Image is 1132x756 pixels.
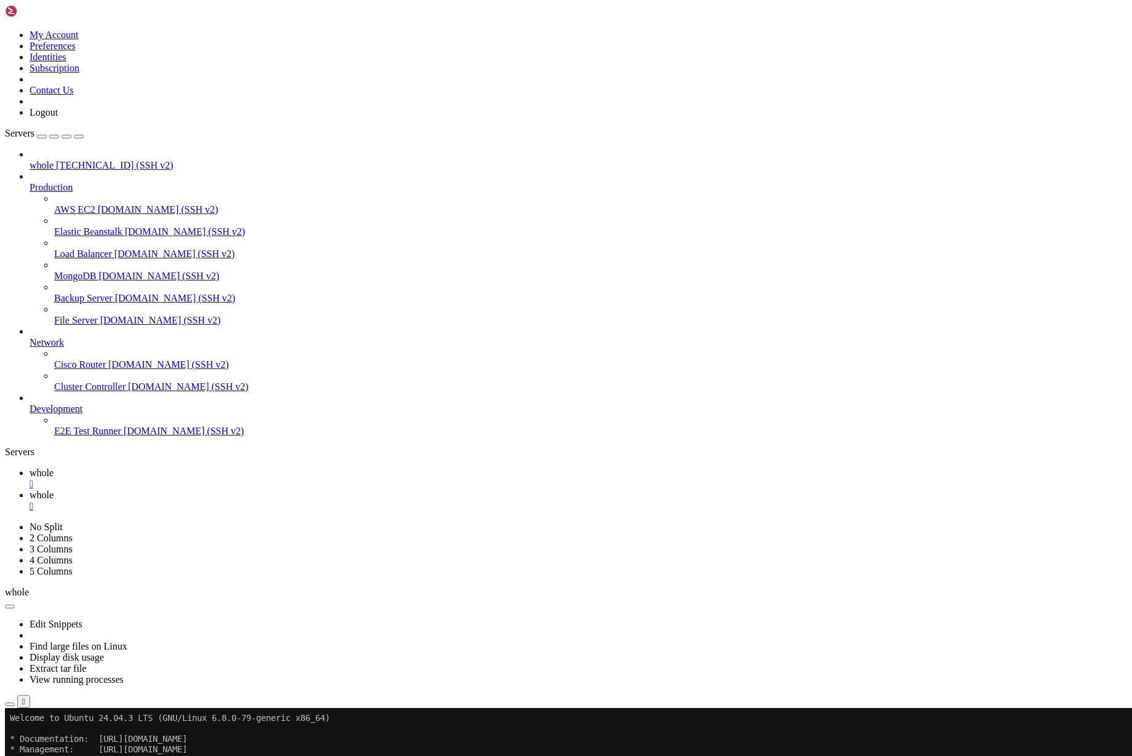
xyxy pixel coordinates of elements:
[54,237,1127,260] li: Load Balancer [DOMAIN_NAME] (SSH v2)
[30,160,54,170] span: whole
[5,26,972,36] x-row: * Documentation: [URL][DOMAIN_NAME]
[22,697,25,706] div: 
[30,52,66,62] a: Identities
[5,360,10,371] div: (0, 34)
[114,249,235,259] span: [DOMAIN_NAME] (SSH v2)
[5,172,972,183] x-row: [URL][DOMAIN_NAME]
[54,271,1127,282] a: MongoDB [DOMAIN_NAME] (SSH v2)
[108,359,229,370] span: [DOMAIN_NAME] (SSH v2)
[5,266,972,277] x-row: Learn more about enabling ESM Apps service at [URL][DOMAIN_NAME]
[5,235,972,245] x-row: To see these additional updates run: apt list --upgradable
[98,204,219,215] span: [DOMAIN_NAME] (SSH v2)
[30,171,1127,326] li: Production
[30,566,73,576] a: 5 Columns
[5,151,972,162] x-row: just raised the bar for easy, resilient and secure K8s cluster deployment.
[54,249,112,259] span: Load Balancer
[5,5,972,15] x-row: Welcome to Ubuntu 24.04.3 LTS (GNU/Linux 6.8.0-79-generic x86_64)
[30,326,1127,392] li: Network
[5,128,84,138] a: Servers
[30,490,54,500] span: whole
[54,315,1127,326] a: File Server [DOMAIN_NAME] (SSH v2)
[128,381,249,392] span: [DOMAIN_NAME] (SSH v2)
[54,381,1127,392] a: Cluster Controller [DOMAIN_NAME] (SSH v2)
[30,30,79,40] a: My Account
[54,271,96,281] span: MongoDB
[30,63,79,73] a: Subscription
[30,468,54,478] span: whole
[5,5,972,15] x-row: Connecting [TECHNICAL_ID]...
[54,260,1127,282] li: MongoDB [DOMAIN_NAME] (SSH v2)
[30,85,74,95] a: Contact Us
[54,315,98,325] span: File Server
[30,663,86,674] a: Extract tar file
[5,47,972,57] x-row: * Support: [URL][DOMAIN_NAME]
[54,215,1127,237] li: Elastic Beanstalk [DOMAIN_NAME] (SSH v2)
[54,415,1127,437] li: E2E Test Runner [DOMAIN_NAME] (SSH v2)
[5,120,972,130] x-row: Swap usage: 0% IPv4 address for enp0s25: [TECHNICAL_ID]
[17,695,30,708] button: 
[54,293,113,303] span: Backup Server
[5,298,972,308] x-row: Last login: [DATE] from [TECHNICAL_ID]
[5,109,972,120] x-row: Memory usage: 3% Users logged in: 0
[5,308,84,318] span: customer@s264175
[54,348,1127,370] li: Cisco Router [DOMAIN_NAME] (SSH v2)
[5,89,972,99] x-row: System load: 3.45 Temperature: 66.0 C
[30,619,82,629] a: Edit Snippets
[54,426,1127,437] a: E2E Test Runner [DOMAIN_NAME] (SSH v2)
[30,522,63,532] a: No Split
[5,447,1127,458] div: Servers
[5,128,34,138] span: Servers
[124,426,244,436] span: [DOMAIN_NAME] (SSH v2)
[30,107,58,117] a: Logout
[30,392,1127,437] li: Development
[54,226,122,237] span: Elastic Beanstalk
[54,370,1127,392] li: Cluster Controller [DOMAIN_NAME] (SSH v2)
[30,404,1127,415] a: Development
[54,304,1127,326] li: File Server [DOMAIN_NAME] (SSH v2)
[54,204,95,215] span: AWS EC2
[5,15,10,26] div: (0, 1)
[98,271,219,281] span: [DOMAIN_NAME] (SSH v2)
[125,226,246,237] span: [DOMAIN_NAME] (SSH v2)
[54,359,106,370] span: Cisco Router
[30,182,1127,193] a: Production
[5,308,972,319] x-row: : $
[54,204,1127,215] a: AWS EC2 [DOMAIN_NAME] (SSH v2)
[54,193,1127,215] li: AWS EC2 [DOMAIN_NAME] (SSH v2)
[5,587,29,597] span: whole
[5,193,972,204] x-row: Expanded Security Maintenance for Applications is not enabled.
[54,282,1127,304] li: Backup Server [DOMAIN_NAME] (SSH v2)
[5,340,972,350] x-row: The system will suspend now!
[54,293,1127,304] a: Backup Server [DOMAIN_NAME] (SSH v2)
[30,501,1127,512] a: 
[30,641,127,651] a: Find large files on Linux
[89,308,94,318] span: ~
[5,225,972,235] x-row: 1 of these updates is a standard security update.
[30,490,1127,512] a: whole
[30,652,104,662] a: Display disk usage
[30,182,73,193] span: Production
[30,555,73,565] a: 4 Columns
[30,479,1127,490] a: 
[5,99,972,109] x-row: Usage of /: 11.1% of 233.67GB Processes: 262
[54,359,1127,370] a: Cisco Router [DOMAIN_NAME] (SSH v2)
[5,68,972,78] x-row: System information as of [DATE]
[5,141,972,151] x-row: * Strictly confined Kubernetes makes edge and IoT secure. Learn how MicroK8s
[54,381,126,392] span: Cluster Controller
[30,337,1127,348] a: Network
[54,226,1127,237] a: Elastic Beanstalk [DOMAIN_NAME] (SSH v2)
[5,319,972,329] x-row: Broadcast message from [EMAIL_ADDRESS][DOMAIN_NAME] ([DATE] 03:41:38 UTC):
[30,404,82,414] span: Development
[54,426,121,436] span: E2E Test Runner
[115,293,236,303] span: [DOMAIN_NAME] (SSH v2)
[30,149,1127,171] li: whole [TECHNICAL_ID] (SSH v2)
[54,249,1127,260] a: Load Balancer [DOMAIN_NAME] (SSH v2)
[100,315,221,325] span: [DOMAIN_NAME] (SSH v2)
[30,674,124,685] a: View running processes
[30,544,73,554] a: 3 Columns
[5,256,972,266] x-row: 19 additional security updates can be applied with ESM Apps.
[5,214,972,225] x-row: 11 updates can be applied immediately.
[5,5,76,17] img: Shellngn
